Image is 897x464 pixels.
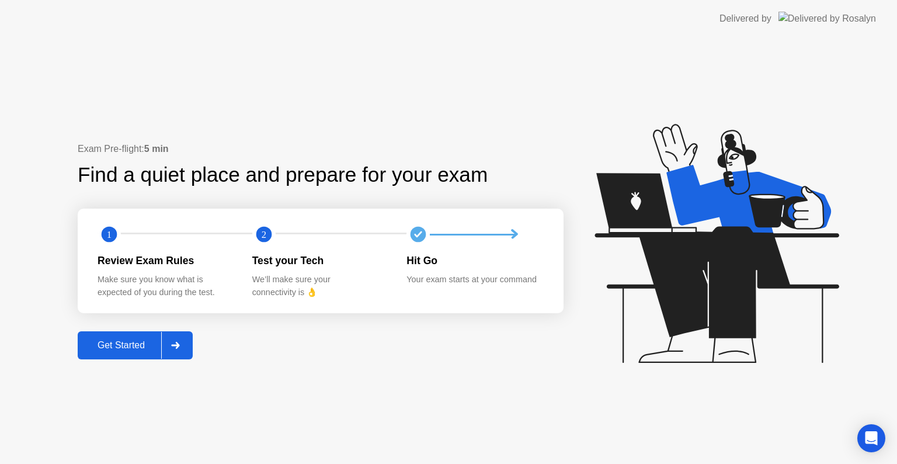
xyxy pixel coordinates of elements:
[857,424,885,452] div: Open Intercom Messenger
[719,12,771,26] div: Delivered by
[107,229,112,240] text: 1
[252,253,388,268] div: Test your Tech
[406,273,543,286] div: Your exam starts at your command
[78,331,193,359] button: Get Started
[406,253,543,268] div: Hit Go
[81,340,161,351] div: Get Started
[262,229,266,240] text: 2
[778,12,876,25] img: Delivered by Rosalyn
[98,273,234,299] div: Make sure you know what is expected of you during the test.
[144,144,169,154] b: 5 min
[78,160,489,191] div: Find a quiet place and prepare for your exam
[78,142,564,156] div: Exam Pre-flight:
[98,253,234,268] div: Review Exam Rules
[252,273,388,299] div: We’ll make sure your connectivity is 👌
